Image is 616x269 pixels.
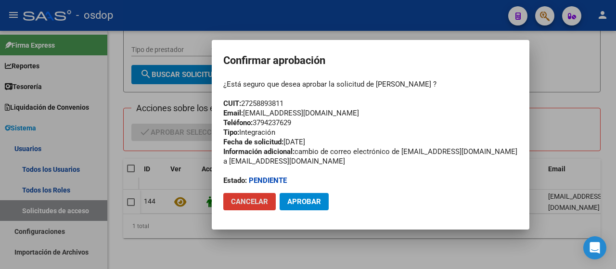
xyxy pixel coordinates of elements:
div: Open Intercom Messenger [583,236,606,259]
strong: Estado: [223,176,247,185]
button: Aprobar [280,193,329,210]
div: ¿Está seguro que desea aprobar la solicitud de [PERSON_NAME] ? 27258893811 [EMAIL_ADDRESS][DOMAIN... [223,79,518,185]
strong: Fecha de solicitud: [223,138,283,146]
strong: Tipo: [223,128,239,137]
span: Cancelar [231,197,268,206]
strong: Email: [223,109,243,117]
strong: Información adicional: [223,147,295,156]
strong: Pendiente [249,176,287,185]
span: Aprobar [287,197,321,206]
button: Cancelar [223,193,276,210]
h2: Confirmar aprobación [223,51,518,70]
strong: Teléfono: [223,118,253,127]
strong: CUIT: [223,99,241,108]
